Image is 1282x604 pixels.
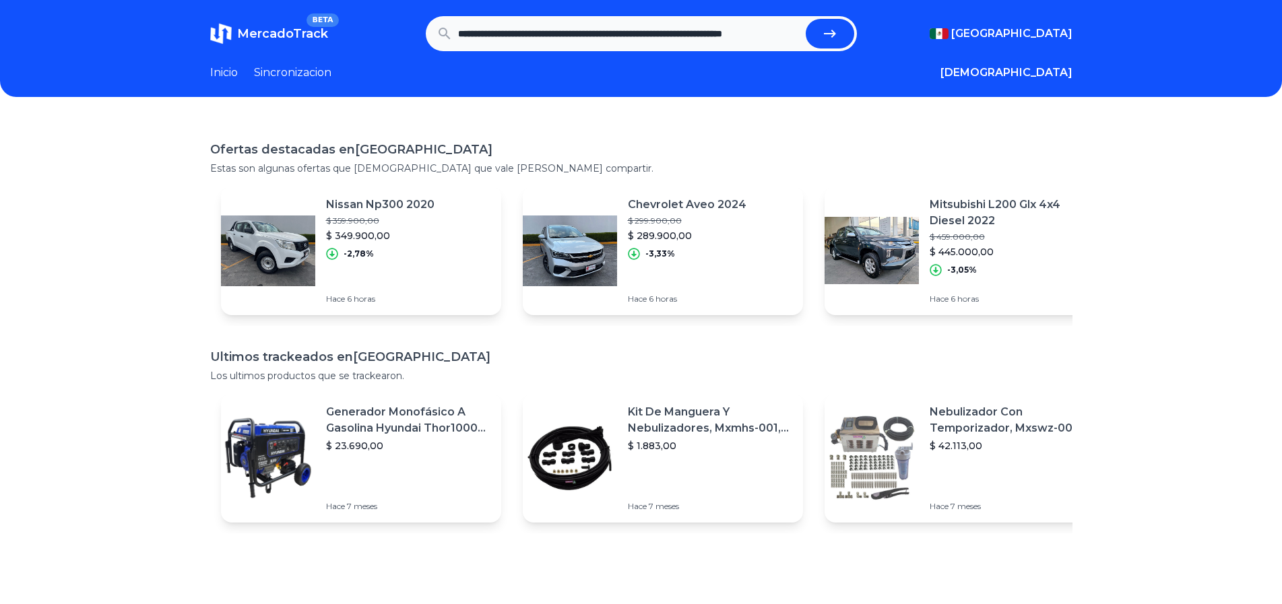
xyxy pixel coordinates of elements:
p: Mitsubishi L200 Glx 4x4 Diesel 2022 [930,197,1094,229]
a: MercadoTrackBETA [210,23,328,44]
a: Inicio [210,65,238,81]
p: Hace 7 meses [628,501,792,512]
p: $ 359.900,00 [326,215,435,226]
img: Featured image [523,411,617,505]
a: Featured imageGenerador Monofásico A Gasolina Hyundai Thor10000 P 11.5 Kw$ 23.690,00Hace 7 meses [221,393,501,523]
p: $ 289.900,00 [628,229,746,242]
button: [DEMOGRAPHIC_DATA] [940,65,1072,81]
p: Hace 6 horas [326,294,435,304]
p: Hace 7 meses [930,501,1094,512]
img: Featured image [825,411,919,505]
img: Featured image [523,203,617,298]
img: Featured image [221,203,315,298]
p: $ 349.900,00 [326,229,435,242]
p: $ 445.000,00 [930,245,1094,259]
p: -3,05% [947,265,977,275]
p: Los ultimos productos que se trackearon. [210,369,1072,382]
p: Estas son algunas ofertas que [DEMOGRAPHIC_DATA] que vale [PERSON_NAME] compartir. [210,162,1072,175]
img: Featured image [825,203,919,298]
p: $ 23.690,00 [326,439,490,452]
p: -2,78% [344,248,374,259]
button: [GEOGRAPHIC_DATA] [930,26,1072,42]
img: MercadoTrack [210,23,232,44]
a: Featured imageMitsubishi L200 Glx 4x4 Diesel 2022$ 459.000,00$ 445.000,00-3,05%Hace 6 horas [825,186,1105,315]
h1: Ultimos trackeados en [GEOGRAPHIC_DATA] [210,347,1072,366]
p: $ 299.900,00 [628,215,746,226]
p: $ 1.883,00 [628,439,792,452]
a: Featured imageKit De Manguera Y Nebulizadores, Mxmhs-001, 6m, 6 Tees, 8 Bo$ 1.883,00Hace 7 meses [523,393,803,523]
p: $ 459.000,00 [930,232,1094,242]
p: -3,33% [645,248,675,259]
img: Mexico [930,28,949,39]
img: Featured image [221,411,315,505]
p: Hace 7 meses [326,501,490,512]
p: Hace 6 horas [628,294,746,304]
p: Generador Monofásico A Gasolina Hyundai Thor10000 P 11.5 Kw [326,404,490,436]
span: [GEOGRAPHIC_DATA] [951,26,1072,42]
h1: Ofertas destacadas en [GEOGRAPHIC_DATA] [210,140,1072,159]
span: MercadoTrack [237,26,328,41]
a: Sincronizacion [254,65,331,81]
span: BETA [307,13,338,27]
p: $ 42.113,00 [930,439,1094,452]
p: Kit De Manguera Y Nebulizadores, Mxmhs-001, 6m, 6 Tees, 8 Bo [628,404,792,436]
a: Featured imageNebulizador Con Temporizador, Mxswz-009, 50m, 40 Boquillas$ 42.113,00Hace 7 meses [825,393,1105,523]
a: Featured imageChevrolet Aveo 2024$ 299.900,00$ 289.900,00-3,33%Hace 6 horas [523,186,803,315]
p: Chevrolet Aveo 2024 [628,197,746,213]
p: Hace 6 horas [930,294,1094,304]
p: Nissan Np300 2020 [326,197,435,213]
a: Featured imageNissan Np300 2020$ 359.900,00$ 349.900,00-2,78%Hace 6 horas [221,186,501,315]
p: Nebulizador Con Temporizador, Mxswz-009, 50m, 40 Boquillas [930,404,1094,436]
